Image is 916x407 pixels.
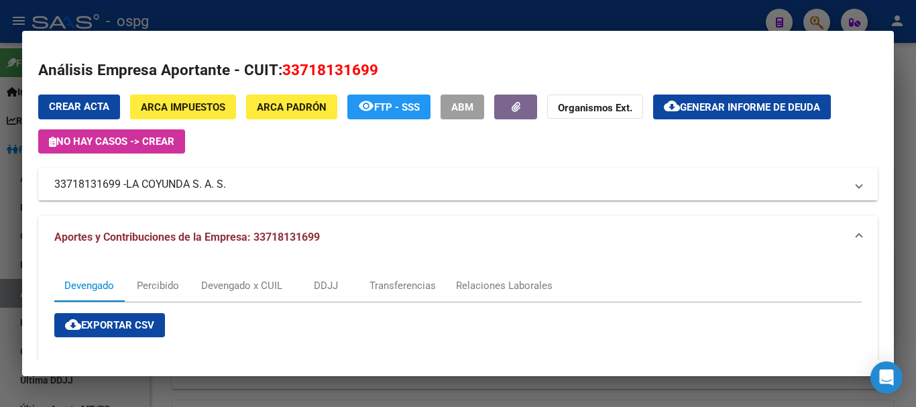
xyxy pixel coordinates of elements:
[282,61,378,78] span: 33718131699
[137,278,179,293] div: Percibido
[54,313,165,337] button: Exportar CSV
[870,361,903,394] div: Open Intercom Messenger
[49,135,174,148] span: No hay casos -> Crear
[38,168,878,200] mat-expansion-panel-header: 33718131699 -LA COYUNDA S. A. S.
[358,98,374,114] mat-icon: remove_red_eye
[257,101,327,113] span: ARCA Padrón
[664,98,680,114] mat-icon: cloud_download
[64,278,114,293] div: Devengado
[374,101,420,113] span: FTP - SSS
[49,101,109,113] span: Crear Acta
[451,101,473,113] span: ABM
[441,95,484,119] button: ABM
[369,278,436,293] div: Transferencias
[130,95,236,119] button: ARCA Impuestos
[38,59,878,82] h2: Análisis Empresa Aportante - CUIT:
[558,102,632,114] strong: Organismos Ext.
[201,278,282,293] div: Devengado x CUIL
[246,95,337,119] button: ARCA Padrón
[314,278,338,293] div: DDJJ
[38,129,185,154] button: No hay casos -> Crear
[126,176,226,192] span: LA COYUNDA S. A. S.
[54,231,320,243] span: Aportes y Contribuciones de la Empresa: 33718131699
[38,95,120,119] button: Crear Acta
[38,216,878,259] mat-expansion-panel-header: Aportes y Contribuciones de la Empresa: 33718131699
[54,176,846,192] mat-panel-title: 33718131699 -
[680,101,820,113] span: Generar informe de deuda
[456,278,553,293] div: Relaciones Laborales
[347,95,431,119] button: FTP - SSS
[141,101,225,113] span: ARCA Impuestos
[653,95,831,119] button: Generar informe de deuda
[65,316,81,333] mat-icon: cloud_download
[65,319,154,331] span: Exportar CSV
[547,95,643,119] button: Organismos Ext.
